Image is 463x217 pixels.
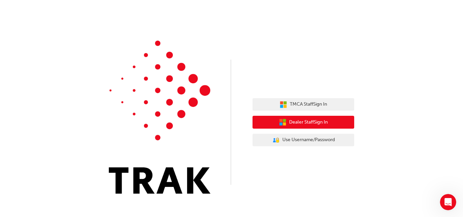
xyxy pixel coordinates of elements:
[109,41,210,194] img: Trak
[253,134,354,147] button: Use Username/Password
[282,136,335,144] span: Use Username/Password
[290,101,327,108] span: TMCA Staff Sign In
[289,118,328,126] span: Dealer Staff Sign In
[440,194,456,210] iframe: Intercom live chat
[253,116,354,129] button: Dealer StaffSign In
[253,98,354,111] button: TMCA StaffSign In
